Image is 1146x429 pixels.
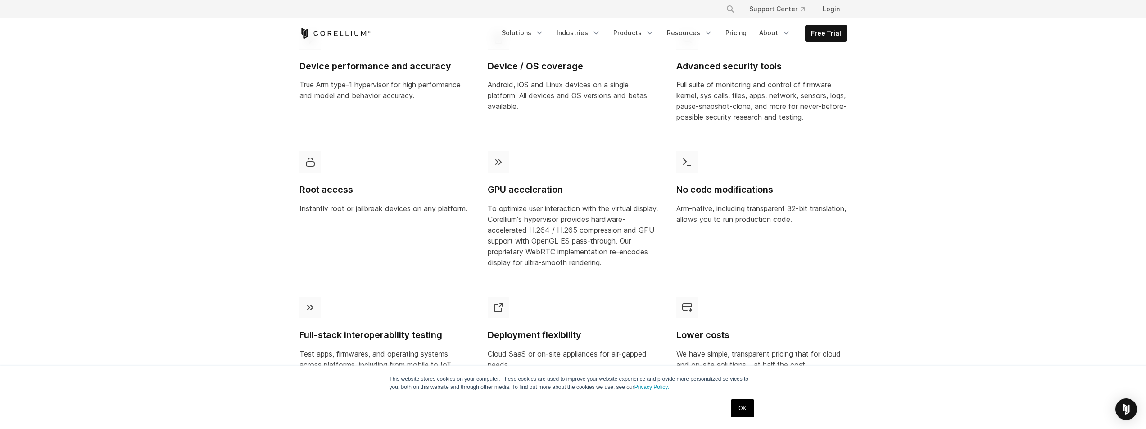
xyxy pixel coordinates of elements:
h4: Device performance and accuracy [299,60,470,72]
h4: Advanced security tools [676,60,847,72]
p: Android, iOS and Linux devices on a single platform. All devices and OS versions and betas availa... [488,79,658,112]
p: Test apps, firmwares, and operating systems across platforms, including from mobile to IoT devices. [299,348,470,381]
div: Navigation Menu [496,25,847,42]
a: Privacy Policy. [634,384,669,390]
p: Full suite of monitoring and control of firmware kernel, sys calls, files, apps, network, sensors... [676,79,847,122]
a: Support Center [742,1,812,17]
h4: No code modifications [676,184,847,196]
a: Free Trial [806,25,847,41]
p: Cloud SaaS or on-site appliances for air-gapped needs. [488,348,658,370]
p: True Arm type-1 hypervisor for high performance and model and behavior accuracy. [299,79,470,101]
h4: Device / OS coverage [488,60,658,72]
h4: Lower costs [676,329,847,341]
a: OK [731,399,754,417]
a: Login [815,1,847,17]
div: Navigation Menu [715,1,847,17]
a: Resources [661,25,718,41]
a: Solutions [496,25,549,41]
p: Arm-native, including transparent 32-bit translation, allows you to run production code. [676,203,847,225]
a: Industries [551,25,606,41]
h4: Deployment flexibility [488,329,658,341]
button: Search [722,1,738,17]
div: Open Intercom Messenger [1115,398,1137,420]
p: We have simple, transparent pricing that for cloud and on-site solutions... at half the cost. [676,348,847,370]
a: About [754,25,796,41]
h4: GPU acceleration [488,184,658,196]
p: To optimize user interaction with the virtual display, Corellium's hypervisor provides hardware-a... [488,203,658,268]
a: Products [608,25,660,41]
p: This website stores cookies on your computer. These cookies are used to improve your website expe... [390,375,757,391]
p: Instantly root or jailbreak devices on any platform. [299,203,470,214]
h4: Root access [299,184,470,196]
a: Corellium Home [299,28,371,39]
h4: Full-stack interoperability testing [299,329,470,341]
a: Pricing [720,25,752,41]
